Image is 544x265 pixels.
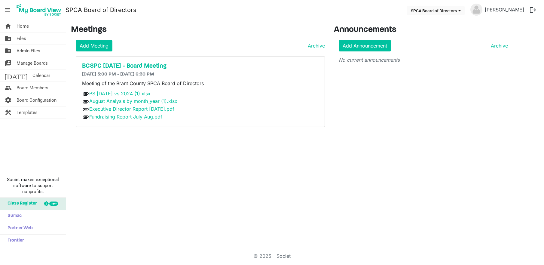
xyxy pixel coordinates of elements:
a: BS [DATE] vs 2024 (1).xlsx [89,91,151,97]
span: Board Configuration [17,94,57,106]
span: [DATE] [5,69,28,82]
a: My Board View Logo [15,2,66,17]
p: No current announcements [339,56,508,63]
img: no-profile-picture.svg [470,4,482,16]
span: Board Members [17,82,48,94]
span: Societ makes exceptional software to support nonprofits. [3,177,63,195]
div: new [49,202,58,206]
span: folder_shared [5,45,12,57]
span: Glass Register [5,198,37,210]
p: Meeting of the Brant County SPCA Board of Directors [82,80,319,87]
a: Add Meeting [76,40,112,51]
span: Partner Web [5,222,33,234]
span: Templates [17,106,38,119]
a: SPCA Board of Directors [66,4,136,16]
a: BCSPC [DATE] - Board Meeting [82,63,319,70]
a: Archive [305,42,325,49]
span: attachment [82,113,89,121]
h6: [DATE] 5:00 PM - [DATE] 6:30 PM [82,72,319,77]
span: Manage Boards [17,57,48,69]
span: Calendar [32,69,50,82]
span: folder_shared [5,32,12,45]
span: Home [17,20,29,32]
span: attachment [82,106,89,113]
span: Frontier [5,235,24,247]
a: Executive Director Report [DATE].pdf [89,106,174,112]
span: attachment [82,90,89,97]
span: switch_account [5,57,12,69]
span: home [5,20,12,32]
h3: Meetings [71,25,325,35]
a: Add Announcement [339,40,391,51]
a: August Analysis by month_year (1).xlsx [89,98,177,104]
span: attachment [82,98,89,105]
span: Files [17,32,26,45]
span: people [5,82,12,94]
button: SPCA Board of Directors dropdownbutton [407,6,465,15]
a: Fundraising Report July-Aug.pdf [89,114,162,120]
a: Archive [488,42,508,49]
span: Sumac [5,210,22,222]
span: Admin Files [17,45,40,57]
span: menu [2,4,13,16]
span: construction [5,106,12,119]
h3: Announcements [334,25,513,35]
a: © 2025 - Societ [253,253,291,259]
span: settings [5,94,12,106]
button: logout [527,4,539,16]
img: My Board View Logo [15,2,63,17]
a: [PERSON_NAME] [482,4,527,16]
